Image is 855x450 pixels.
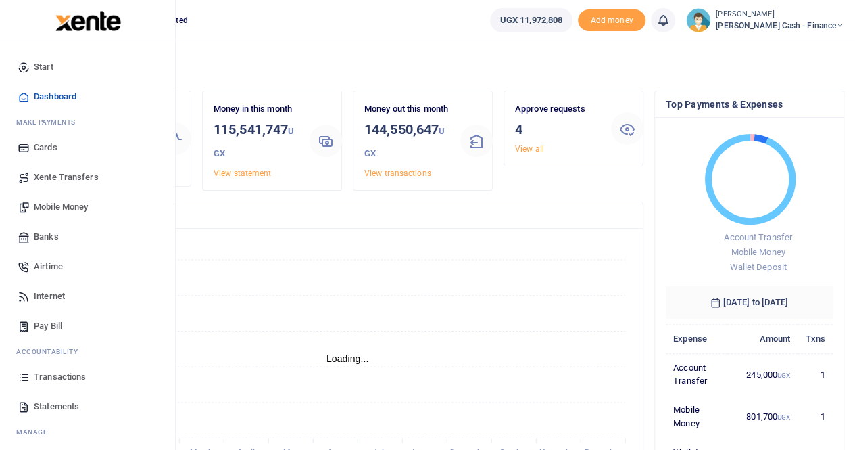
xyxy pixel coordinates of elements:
[716,9,844,20] small: [PERSON_NAME]
[34,60,53,74] span: Start
[214,126,294,158] small: UGX
[11,162,164,192] a: Xente Transfers
[364,102,449,116] p: Money out this month
[364,119,449,164] h3: 144,550,647
[34,200,88,214] span: Mobile Money
[666,324,727,353] th: Expense
[11,52,164,82] a: Start
[11,392,164,422] a: Statements
[515,119,600,139] h3: 4
[727,324,798,353] th: Amount
[11,133,164,162] a: Cards
[11,341,164,362] li: Ac
[798,324,833,353] th: Txns
[515,102,600,116] p: Approve requests
[34,260,63,273] span: Airtime
[515,144,544,154] a: View all
[11,112,164,133] li: M
[485,8,578,32] li: Wallet ballance
[490,8,572,32] a: UGX 11,972,808
[55,11,121,31] img: logo-large
[11,82,164,112] a: Dashboard
[34,230,59,244] span: Banks
[666,396,727,438] td: Mobile Money
[11,422,164,443] li: M
[729,262,786,272] span: Wallet Deposit
[724,232,792,242] span: Account Transfer
[214,119,299,164] h3: 115,541,747
[731,247,785,257] span: Mobile Money
[578,9,645,32] span: Add money
[798,396,833,438] td: 1
[326,353,369,364] text: Loading...
[686,8,710,32] img: profile-user
[11,192,164,222] a: Mobile Money
[54,15,121,25] a: logo-small logo-large logo-large
[214,102,299,116] p: Money in this month
[716,20,844,32] span: [PERSON_NAME] Cash - Finance
[666,286,833,319] h6: [DATE] to [DATE]
[26,346,78,357] span: countability
[11,282,164,311] a: Internet
[34,90,76,104] span: Dashboard
[500,14,562,27] span: UGX 11,972,808
[34,400,79,413] span: Statements
[727,396,798,438] td: 801,700
[11,362,164,392] a: Transactions
[364,126,445,158] small: UGX
[777,372,790,379] small: UGX
[666,353,727,395] td: Account Transfer
[578,9,645,32] li: Toup your wallet
[666,97,833,112] h4: Top Payments & Expenses
[686,8,844,32] a: profile-user [PERSON_NAME] [PERSON_NAME] Cash - Finance
[51,58,844,73] h4: Hello Pricillah
[63,208,632,223] h4: Transactions Overview
[214,168,271,178] a: View statement
[34,290,65,303] span: Internet
[11,222,164,252] a: Banks
[34,171,99,184] span: Xente Transfers
[364,168,431,178] a: View transactions
[11,252,164,282] a: Airtime
[34,141,57,154] span: Cards
[34,319,62,333] span: Pay Bill
[34,370,86,384] span: Transactions
[578,14,645,24] a: Add money
[798,353,833,395] td: 1
[23,117,76,127] span: ake Payments
[777,413,790,421] small: UGX
[23,427,48,437] span: anage
[11,311,164,341] a: Pay Bill
[727,353,798,395] td: 245,000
